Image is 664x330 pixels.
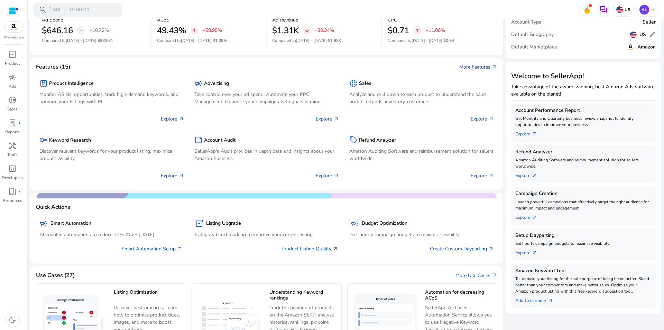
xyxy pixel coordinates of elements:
p: Explore [161,172,184,179]
span: [DATE] - [DATE] [181,38,212,43]
p: Explore [316,172,339,179]
span: arrow_outward [333,116,339,122]
span: book_4 [8,187,17,196]
h5: Account Type [511,19,542,25]
p: AI enabled automations to reduce 30% ACoS [DATE] [39,231,183,238]
a: Smart Automation Setup [121,245,183,252]
span: keyboard_arrow_down [650,7,655,12]
span: 31.09% [213,38,227,43]
span: search [39,6,47,14]
p: Explore [161,115,184,123]
p: AL [639,5,649,15]
p: Amazon Auditing Software and reimbursement solution for sellers worldwide. [515,157,652,169]
span: arrow_outward [532,173,537,178]
p: Press to search [48,6,89,14]
span: arrow_outward [178,173,184,178]
h4: Use Cases (27) [36,272,75,279]
h2: 49.43% [157,26,186,36]
span: campaign [194,79,203,88]
span: $583.61 [98,38,113,43]
p: Set hourly campaign budgets to maximize visibility [351,231,494,238]
a: Explorearrow_outward [515,247,543,256]
a: Explorearrow_outward [515,128,543,137]
p: +11.08% [426,28,445,33]
p: +10.72% [90,28,109,33]
p: Monitor ASINs, opportunities, track high-demand keywords, and optimize your listings with PI [39,91,184,105]
span: sell [349,136,358,144]
p: Resources [3,197,22,204]
h5: Amazon Keyword Tool [515,268,652,274]
p: SellerApp's Audit provides in depth data and insights about your Amazon Business. [194,148,339,162]
span: fiber_manual_record [18,122,21,124]
h5: Keyword Research [49,137,91,143]
h5: Smart Automation [50,221,91,226]
span: arrow_outward [333,173,339,178]
p: Compared to : [42,37,145,44]
h5: US [639,32,646,38]
h5: Amazon [637,44,656,50]
h2: $1.31K [272,26,299,36]
span: arrow_outward [532,215,537,220]
span: code_blocks [8,164,17,173]
p: Analyze and drill down to each product to understand the sales, profits, refunds, inventory, cust... [349,91,494,105]
h2: $0.71 [388,26,409,36]
p: Discover relevant keywords for your product listing, maximize product visibility [39,148,184,162]
h5: Refund Analyzer [359,137,396,143]
p: Compared to : [272,37,376,44]
h5: Listing Optimization [114,289,182,302]
h5: Setup Dayparting [515,233,652,239]
span: fiber_manual_record [18,190,21,193]
p: Set hourly campaign budgets to maximize visibility [515,240,652,247]
p: Compared to : [388,37,492,44]
span: arrow_outward [532,131,537,137]
span: inventory_2 [195,219,203,228]
span: summarize [194,136,203,144]
p: Ads [9,83,16,89]
span: arrow_outward [492,64,497,70]
span: arrow_outward [177,246,183,252]
img: us.svg [630,31,637,38]
span: handyman [8,142,17,150]
h5: Seller [643,19,656,25]
p: Developers [2,175,23,181]
a: Add To Chrome [515,294,559,304]
img: amazon.svg [4,22,23,32]
h4: Quick Actions [36,204,70,211]
span: key [39,136,48,144]
p: Reports [5,129,20,135]
a: More Featuresarrow_outward [459,63,497,71]
p: Category benchmarking to improve your current listing [195,231,338,238]
span: arrow_upward [192,28,197,33]
img: amazon.svg [626,43,635,51]
span: arrow_outward [547,298,553,303]
span: [DATE] - [DATE] [296,38,327,43]
span: lab_profile [8,119,17,127]
span: - [80,26,83,35]
span: $0.64 [443,38,454,43]
span: package [39,79,48,88]
span: [DATE] - [DATE] [412,38,442,43]
p: Compared to : [157,37,260,44]
p: Explore [316,115,339,123]
span: [DATE] - [DATE] [66,38,96,43]
img: us.svg [616,6,623,13]
h5: Advertising [204,81,229,87]
h5: Account Audit [204,137,236,143]
h5: Product Intelligence [49,81,94,87]
span: arrow_outward [178,116,184,122]
a: Explorearrow_outward [515,211,543,221]
p: -30.34% [315,28,334,33]
span: campaign [8,73,17,81]
p: Product [5,60,20,66]
p: Get Monthly and Quarterly business review snapshot to identify opportunities to improve your busi... [515,115,652,128]
a: Explorearrow_outward [515,169,543,179]
h4: Features (15) [36,64,70,70]
p: Explore [471,115,494,123]
span: inventory_2 [8,50,17,59]
h5: Sales [359,81,371,87]
a: Product Listing Quality [282,245,338,252]
p: Take control over your ad spend, Automate your PPC Management, Optimize your campaigns with goals... [194,91,339,105]
h5: Refund Analyzer [515,149,652,155]
p: Tools [7,152,18,158]
h3: Welcome to SellerApp! [511,72,656,80]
